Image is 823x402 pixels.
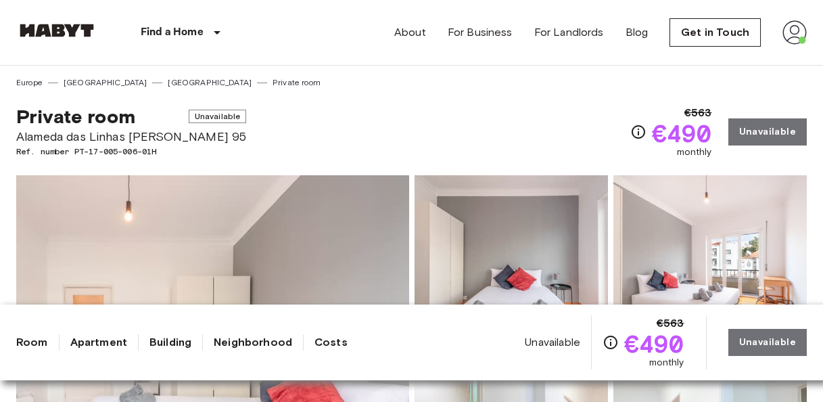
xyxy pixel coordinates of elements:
[534,24,604,41] a: For Landlords
[189,110,247,123] span: Unavailable
[64,76,147,89] a: [GEOGRAPHIC_DATA]
[168,76,252,89] a: [GEOGRAPHIC_DATA]
[684,105,712,121] span: €563
[782,20,807,45] img: avatar
[649,356,684,370] span: monthly
[613,175,807,353] img: Picture of unit PT-17-005-006-01H
[624,332,684,356] span: €490
[669,18,761,47] a: Get in Touch
[16,24,97,37] img: Habyt
[16,105,135,128] span: Private room
[394,24,426,41] a: About
[626,24,649,41] a: Blog
[603,334,619,351] svg: Check cost overview for full price breakdown. Please note that discounts apply to new joiners onl...
[415,175,608,353] img: Picture of unit PT-17-005-006-01H
[677,146,712,159] span: monthly
[16,128,246,146] span: Alameda das Linhas [PERSON_NAME] 95
[16,76,43,89] a: Europe
[214,334,292,351] a: Neighborhood
[70,334,127,351] a: Apartment
[657,315,684,332] span: €563
[525,335,580,350] span: Unavailable
[448,24,513,41] a: For Business
[141,24,204,41] p: Find a Home
[149,334,191,351] a: Building
[630,124,646,140] svg: Check cost overview for full price breakdown. Please note that discounts apply to new joiners onl...
[16,146,246,158] span: Ref. number PT-17-005-006-01H
[273,76,321,89] a: Private room
[16,334,48,351] a: Room
[314,334,348,351] a: Costs
[652,121,712,146] span: €490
